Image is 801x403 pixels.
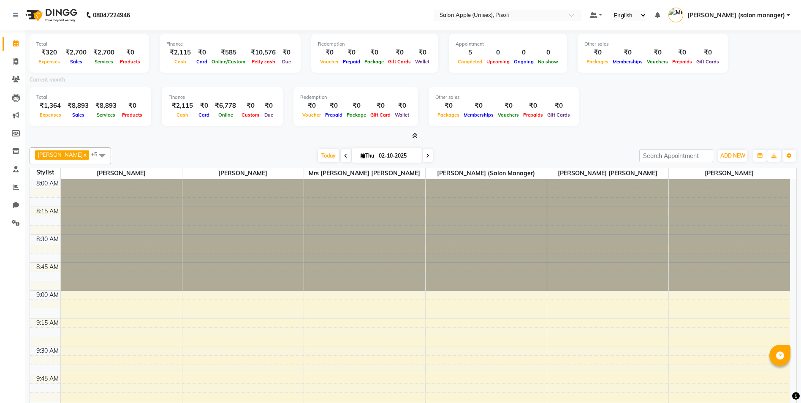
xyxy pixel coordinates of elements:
[36,59,62,65] span: Expenses
[35,263,60,272] div: 8:45 AM
[194,59,209,65] span: Card
[536,59,560,65] span: No show
[669,168,790,179] span: [PERSON_NAME]
[35,235,60,244] div: 8:30 AM
[362,48,386,57] div: ₹0
[718,150,747,162] button: ADD NEW
[435,101,462,111] div: ₹0
[341,59,362,65] span: Prepaid
[345,101,368,111] div: ₹0
[547,168,668,179] span: [PERSON_NAME] [PERSON_NAME]
[95,112,117,118] span: Services
[182,168,304,179] span: [PERSON_NAME]
[35,179,60,188] div: 8:00 AM
[92,59,115,65] span: Services
[118,48,142,57] div: ₹0
[30,168,60,177] div: Stylist
[496,112,521,118] span: Vouchers
[61,168,182,179] span: [PERSON_NAME]
[239,101,261,111] div: ₹0
[645,59,670,65] span: Vouchers
[300,94,411,101] div: Redemption
[639,149,713,162] input: Search Appointment
[318,41,432,48] div: Redemption
[64,101,92,111] div: ₹8,893
[300,101,323,111] div: ₹0
[30,76,65,84] label: Current month
[694,48,721,57] div: ₹0
[668,8,683,22] img: Mrs. Poonam Bansal (salon manager)
[209,59,247,65] span: Online/Custom
[456,48,484,57] div: 5
[318,149,339,162] span: Today
[35,374,60,383] div: 9:45 AM
[62,48,90,57] div: ₹2,700
[536,48,560,57] div: 0
[239,112,261,118] span: Custom
[323,112,345,118] span: Prepaid
[376,150,418,162] input: 2025-10-02
[38,112,63,118] span: Expenses
[36,94,144,101] div: Total
[484,48,512,57] div: 0
[174,112,190,118] span: Cash
[386,48,413,57] div: ₹0
[262,112,275,118] span: Due
[512,48,536,57] div: 0
[323,101,345,111] div: ₹0
[368,112,393,118] span: Gift Card
[38,151,83,158] span: [PERSON_NAME]
[456,41,560,48] div: Appointment
[584,48,611,57] div: ₹0
[720,152,745,159] span: ADD NEW
[250,59,277,65] span: Petty cash
[435,112,462,118] span: Packages
[345,112,368,118] span: Package
[300,112,323,118] span: Voucher
[279,48,294,57] div: ₹0
[368,101,393,111] div: ₹0
[166,41,294,48] div: Finance
[545,112,572,118] span: Gift Cards
[611,59,645,65] span: Memberships
[35,319,60,327] div: 9:15 AM
[694,59,721,65] span: Gift Cards
[496,101,521,111] div: ₹0
[168,101,196,111] div: ₹2,115
[172,59,188,65] span: Cash
[318,59,341,65] span: Voucher
[68,59,84,65] span: Sales
[92,101,120,111] div: ₹8,893
[196,112,212,118] span: Card
[386,59,413,65] span: Gift Cards
[36,48,62,57] div: ₹320
[584,59,611,65] span: Packages
[209,48,247,57] div: ₹585
[484,59,512,65] span: Upcoming
[318,48,341,57] div: ₹0
[670,48,694,57] div: ₹0
[413,48,432,57] div: ₹0
[247,48,279,57] div: ₹10,576
[362,59,386,65] span: Package
[83,151,87,158] a: x
[166,48,194,57] div: ₹2,115
[611,48,645,57] div: ₹0
[118,59,142,65] span: Products
[120,101,144,111] div: ₹0
[462,112,496,118] span: Memberships
[35,291,60,300] div: 9:00 AM
[36,101,64,111] div: ₹1,364
[341,48,362,57] div: ₹0
[91,151,104,158] span: +5
[22,3,79,27] img: logo
[212,101,239,111] div: ₹6,778
[456,59,484,65] span: Completed
[90,48,118,57] div: ₹2,700
[35,207,60,216] div: 8:15 AM
[435,94,572,101] div: Other sales
[687,11,785,20] span: [PERSON_NAME] (salon manager)
[216,112,235,118] span: Online
[413,59,432,65] span: Wallet
[35,346,60,355] div: 9:30 AM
